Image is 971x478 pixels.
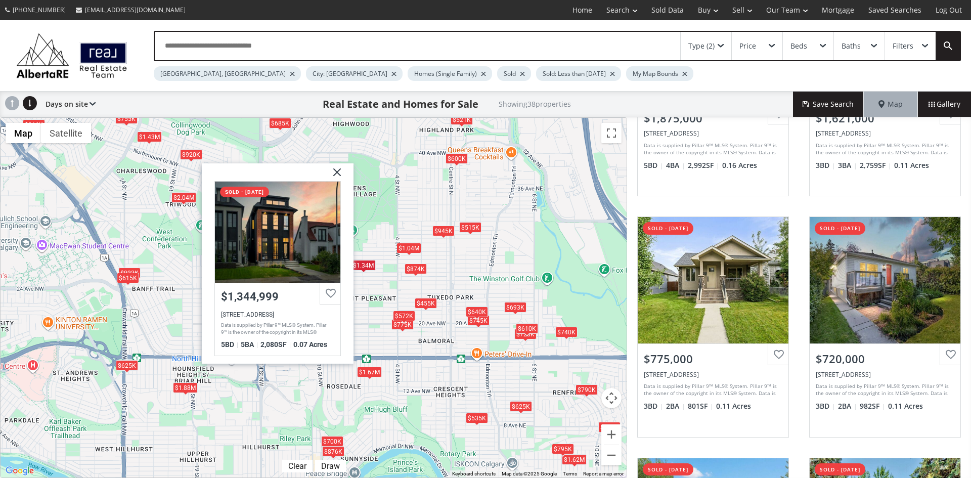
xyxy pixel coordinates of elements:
span: 3 BD [816,401,835,411]
div: $876K [322,446,344,457]
div: $755K [115,113,138,124]
button: Show satellite imagery [41,123,91,143]
img: x.svg [321,163,346,188]
div: $775K [391,319,414,330]
div: $600K [446,153,468,164]
button: Zoom out [601,445,622,465]
div: $1.67M [357,366,382,377]
span: 0.11 Acres [716,401,751,411]
div: Data is supplied by Pillar 9™ MLS® System. Pillar 9™ is the owner of the copyright in its MLS® Sy... [816,142,952,157]
img: Google [3,464,36,477]
div: $640K [466,307,488,317]
span: 801 SF [688,401,714,411]
div: Click to draw. [315,461,346,471]
div: $816K [23,119,45,130]
div: $700K [321,436,343,446]
div: Map [864,92,917,117]
div: Data is supplied by Pillar 9™ MLS® System. Pillar 9™ is the owner of the copyright in its MLS® Sy... [221,321,332,336]
button: Keyboard shortcuts [452,470,496,477]
div: $874K [405,263,427,274]
div: Sold [497,66,531,81]
span: 982 SF [860,401,886,411]
div: $1.43M [137,131,162,142]
span: 0.07 Acres [293,340,327,348]
span: 2 BA [666,401,685,411]
div: Sold: Less than [DATE] [536,66,621,81]
div: 458 19 Avenue NW, Calgary, AB T2M 0Y4 [644,370,782,379]
div: Gallery [917,92,971,117]
div: 1921 Mountview Crescent NE, Calgary, AB T2E 5N4 [816,370,954,379]
span: Map [878,99,903,109]
div: $610K [516,323,538,334]
span: 0.16 Acres [722,160,757,170]
a: sold - [DATE]$775,000[STREET_ADDRESS]Data is supplied by Pillar 9™ MLS® System. Pillar 9™ is the ... [627,206,799,447]
div: $1.88M [173,382,198,393]
div: Baths [842,42,861,50]
div: $455K [415,298,437,309]
span: 2,992 SF [688,160,720,170]
span: 4 BA [666,160,685,170]
a: Terms [563,471,577,476]
div: $1,621,000 [816,110,954,126]
span: [PHONE_NUMBER] [13,6,66,14]
div: Price [739,42,756,50]
div: Click to clear. [282,461,313,471]
div: 654 26 Avenue NW, Calgary, AB T2M 2E5 [215,181,340,282]
div: $745K [467,315,490,326]
div: $790K [576,384,598,395]
div: $625K [510,401,532,412]
div: 426 8A Street NE, Calgary, AB T2E 4J3 [816,129,954,138]
div: $1.62M [562,454,587,464]
span: 2,080 SF [260,340,291,348]
div: $720K [514,329,537,339]
div: $693K [504,301,526,312]
div: Draw [319,461,342,471]
div: My Map Bounds [626,66,693,81]
div: Data is supplied by Pillar 9™ MLS® System. Pillar 9™ is the owner of the copyright in its MLS® Sy... [644,142,780,157]
div: Homes (Single Family) [408,66,492,81]
div: $625K [116,360,138,371]
span: 0.11 Acres [888,401,923,411]
a: Open this area in Google Maps (opens a new window) [3,464,36,477]
button: Save Search [793,92,864,117]
div: $685K [269,117,291,128]
div: Type (2) [688,42,715,50]
div: $923K [118,268,141,278]
div: $920K [180,149,202,160]
div: Data is supplied by Pillar 9™ MLS® System. Pillar 9™ is the owner of the copyright in its MLS® Sy... [644,382,780,398]
div: $515K [459,222,481,233]
div: $740K [555,326,578,337]
h2: Showing 38 properties [499,100,571,108]
div: $1,875,000 [644,110,782,126]
div: Beds [790,42,807,50]
span: [EMAIL_ADDRESS][DOMAIN_NAME] [85,6,186,14]
img: Logo [11,30,133,81]
div: Clear [286,461,309,471]
div: City: [GEOGRAPHIC_DATA] [306,66,403,81]
h1: Real Estate and Homes for Sale [323,97,478,111]
div: $615K [117,272,139,283]
div: $775,000 [644,351,782,367]
button: Zoom in [601,424,622,445]
span: Gallery [929,99,960,109]
span: Map data ©2025 Google [502,471,557,476]
div: $795K [552,444,574,454]
div: $1.04M [396,242,421,253]
div: sold - [DATE] [220,186,269,197]
div: Data is supplied by Pillar 9™ MLS® System. Pillar 9™ is the owner of the copyright in its MLS® Sy... [816,382,952,398]
div: $945K [432,226,455,236]
a: sold - [DATE]$1,344,999[STREET_ADDRESS]Data is supplied by Pillar 9™ MLS® System. Pillar 9™ is th... [214,181,341,356]
div: 1240 20 Street NW, Calgary, AB T2N 2K4 [644,129,782,138]
div: Days on site [40,92,96,117]
button: Toggle fullscreen view [601,123,622,143]
span: 2 BA [838,401,857,411]
a: sold - [DATE]$720,000[STREET_ADDRESS]Data is supplied by Pillar 9™ MLS® System. Pillar 9™ is the ... [799,206,971,447]
div: $725K [598,421,621,432]
span: 5 BD [644,160,664,170]
span: 3 BD [644,401,664,411]
button: Map camera controls [601,388,622,408]
div: 654 26 Avenue NW, Calgary, AB T2M 2E5 [221,311,334,318]
span: 5 BA [241,340,258,348]
span: 3 BD [816,160,835,170]
div: $2.04M [171,192,196,202]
